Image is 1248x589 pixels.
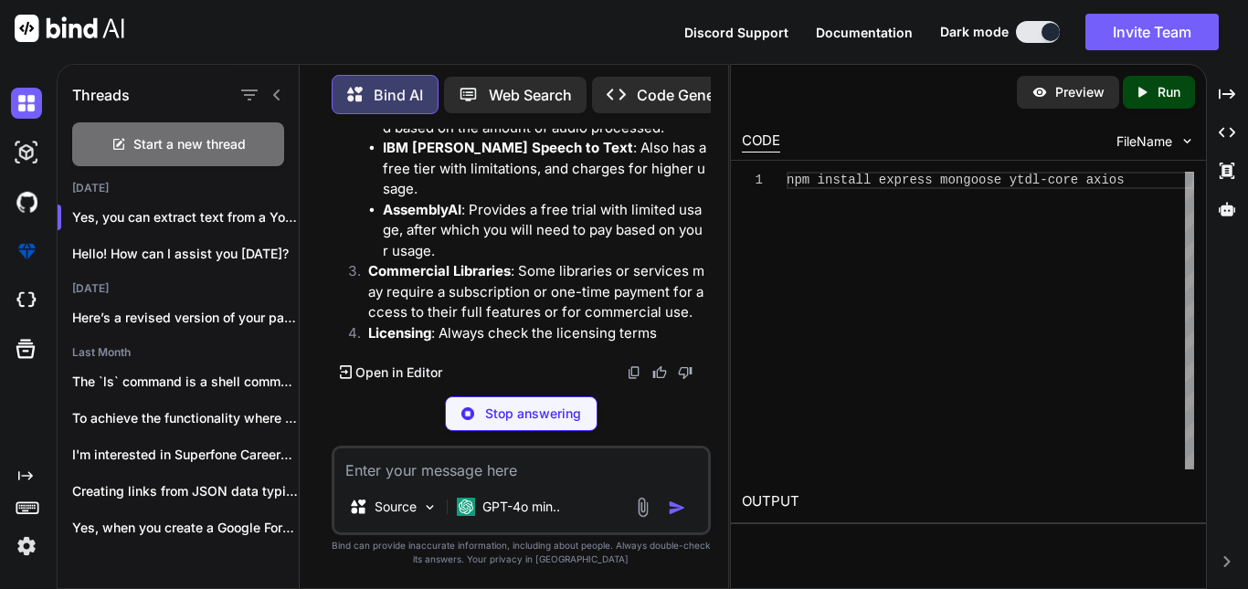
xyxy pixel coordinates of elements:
p: Creating links from JSON data typically involves... [72,482,299,500]
span: Dark mode [940,23,1009,41]
strong: AssemblyAI [383,201,461,218]
button: Documentation [816,23,913,42]
strong: Commercial Libraries [368,262,511,279]
img: like [652,365,667,380]
strong: IBM [PERSON_NAME] Speech to Text [383,139,633,156]
span: FileName [1116,132,1172,151]
p: GPT-4o min.. [482,498,560,516]
button: Discord Support [684,23,788,42]
p: Bind can provide inaccurate information, including about people. Always double-check its answers.... [332,539,711,566]
img: darkChat [11,88,42,119]
img: darkAi-studio [11,137,42,168]
h2: OUTPUT [731,480,1206,523]
span: Documentation [816,25,913,40]
h2: Last Month [58,345,299,360]
span: Start a new thread [133,135,246,153]
p: The `ls` command is a shell command... [72,373,299,391]
p: To achieve the functionality where you append... [72,409,299,427]
p: Source [375,498,417,516]
img: attachment [632,497,653,518]
p: : Some libraries or services may require a subscription or one-time payment for access to their f... [368,261,707,323]
img: cloudideIcon [11,285,42,316]
p: Open in Editor [355,363,442,382]
img: GPT-4o mini [457,498,475,516]
img: Bind AI [15,15,124,42]
li: : Provides a free trial with limited usage, after which you will need to pay based on your usage. [383,200,707,262]
p: : Always check the licensing terms [368,323,707,344]
img: settings [11,531,42,562]
img: dislike [678,365,693,380]
h1: Threads [72,84,130,106]
p: Hello! How can I assist you [DATE]? [72,245,299,263]
img: premium [11,236,42,267]
img: githubDark [11,186,42,217]
div: 1 [742,172,763,189]
p: Stop answering [485,405,581,423]
div: CODE [742,131,780,153]
h2: [DATE] [58,281,299,296]
p: Yes, you can extract text from a YouTube... [72,208,299,226]
button: Invite Team [1085,14,1219,50]
span: npm install express mongoose ytdl-core axios [787,173,1125,187]
p: Yes, when you create a Google Form,... [72,519,299,537]
img: chevron down [1179,133,1195,149]
img: copy [627,365,641,380]
p: Run [1158,83,1180,101]
p: Here’s a revised version of your paragraph... [72,309,299,327]
li: : Also has a free tier with limitations, and charges for higher usage. [383,138,707,200]
strong: Licensing [368,324,431,342]
p: I'm interested in Superfone Careers because the... [72,446,299,464]
p: Web Search [489,84,572,106]
img: Pick Models [422,500,438,515]
p: Preview [1055,83,1105,101]
p: Code Generator [637,84,747,106]
img: preview [1031,84,1048,100]
span: Discord Support [684,25,788,40]
p: Bind AI [374,84,423,106]
h2: [DATE] [58,181,299,195]
img: icon [668,499,686,517]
